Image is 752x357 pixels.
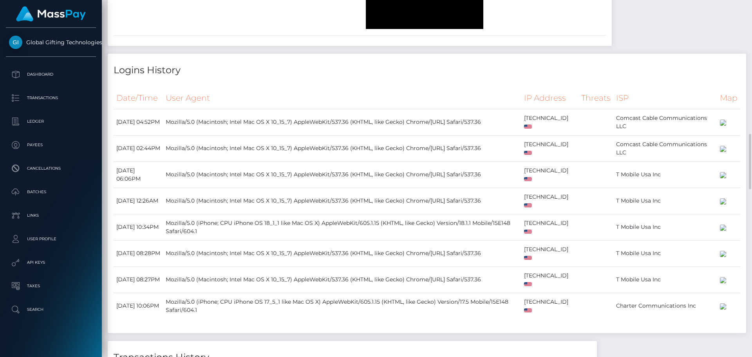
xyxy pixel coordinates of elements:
[163,87,521,109] th: User Agent
[163,109,521,135] td: Mozilla/5.0 (Macintosh; Intel Mac OS X 10_15_7) AppleWebKit/537.36 (KHTML, like Gecko) Chrome/[UR...
[9,139,93,151] p: Payees
[6,65,96,84] a: Dashboard
[524,230,532,234] img: us.png
[6,253,96,272] a: API Keys
[6,88,96,108] a: Transactions
[613,214,717,240] td: T Mobile Usa Inc
[521,161,578,188] td: [TECHNICAL_ID]
[114,240,163,266] td: [DATE] 08:28PM
[6,112,96,131] a: Ledger
[114,87,163,109] th: Date/Time
[114,161,163,188] td: [DATE] 06:06PM
[521,240,578,266] td: [TECHNICAL_ID]
[9,233,93,245] p: User Profile
[720,172,726,178] img: 200x100
[6,206,96,225] a: Links
[524,125,532,129] img: us.png
[6,135,96,155] a: Payees
[613,109,717,135] td: Comcast Cable Communications LLC
[613,135,717,161] td: Comcast Cable Communications LLC
[6,39,96,46] span: Global Gifting Technologies Inc
[9,304,93,315] p: Search
[717,87,740,109] th: Map
[524,151,532,155] img: us.png
[114,188,163,214] td: [DATE] 12:26AM
[6,182,96,202] a: Batches
[613,293,717,319] td: Charter Communications Inc
[521,214,578,240] td: [TECHNICAL_ID]
[9,257,93,268] p: API Keys
[720,198,726,205] img: 200x100
[521,266,578,293] td: [TECHNICAL_ID]
[613,188,717,214] td: T Mobile Usa Inc
[521,109,578,135] td: [TECHNICAL_ID]
[720,225,726,231] img: 200x100
[613,161,717,188] td: T Mobile Usa Inc
[114,266,163,293] td: [DATE] 08:27PM
[114,293,163,319] td: [DATE] 10:06PM
[720,120,726,126] img: 200x100
[720,277,726,283] img: 200x100
[163,266,521,293] td: Mozilla/5.0 (Macintosh; Intel Mac OS X 10_15_7) AppleWebKit/537.36 (KHTML, like Gecko) Chrome/[UR...
[114,214,163,240] td: [DATE] 10:34PM
[163,240,521,266] td: Mozilla/5.0 (Macintosh; Intel Mac OS X 10_15_7) AppleWebKit/537.36 (KHTML, like Gecko) Chrome/[UR...
[613,266,717,293] td: T Mobile Usa Inc
[16,6,86,22] img: MassPay Logo
[9,116,93,127] p: Ledger
[524,177,532,181] img: us.png
[114,109,163,135] td: [DATE] 04:52PM
[163,293,521,319] td: Mozilla/5.0 (iPhone; CPU iPhone OS 17_5_1 like Mac OS X) AppleWebKit/605.1.15 (KHTML, like Gecko)...
[9,92,93,104] p: Transactions
[613,240,717,266] td: T Mobile Usa Inc
[524,282,532,286] img: us.png
[720,146,726,152] img: 200x100
[6,300,96,319] a: Search
[163,188,521,214] td: Mozilla/5.0 (Macintosh; Intel Mac OS X 10_15_7) AppleWebKit/537.36 (KHTML, like Gecko) Chrome/[UR...
[9,69,93,80] p: Dashboard
[720,303,726,310] img: 200x100
[9,36,22,49] img: Global Gifting Technologies Inc
[114,63,740,77] h4: Logins History
[6,276,96,296] a: Taxes
[9,186,93,198] p: Batches
[6,159,96,178] a: Cancellations
[524,203,532,208] img: us.png
[524,256,532,260] img: us.png
[521,87,578,109] th: IP Address
[720,251,726,257] img: 200x100
[163,214,521,240] td: Mozilla/5.0 (iPhone; CPU iPhone OS 18_1_1 like Mac OS X) AppleWebKit/605.1.15 (KHTML, like Gecko)...
[521,135,578,161] td: [TECHNICAL_ID]
[521,188,578,214] td: [TECHNICAL_ID]
[163,161,521,188] td: Mozilla/5.0 (Macintosh; Intel Mac OS X 10_15_7) AppleWebKit/537.36 (KHTML, like Gecko) Chrome/[UR...
[521,293,578,319] td: [TECHNICAL_ID]
[114,135,163,161] td: [DATE] 02:44PM
[524,308,532,313] img: us.png
[9,163,93,174] p: Cancellations
[578,87,613,109] th: Threats
[6,229,96,249] a: User Profile
[9,210,93,221] p: Links
[163,135,521,161] td: Mozilla/5.0 (Macintosh; Intel Mac OS X 10_15_7) AppleWebKit/537.36 (KHTML, like Gecko) Chrome/[UR...
[9,280,93,292] p: Taxes
[613,87,717,109] th: ISP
